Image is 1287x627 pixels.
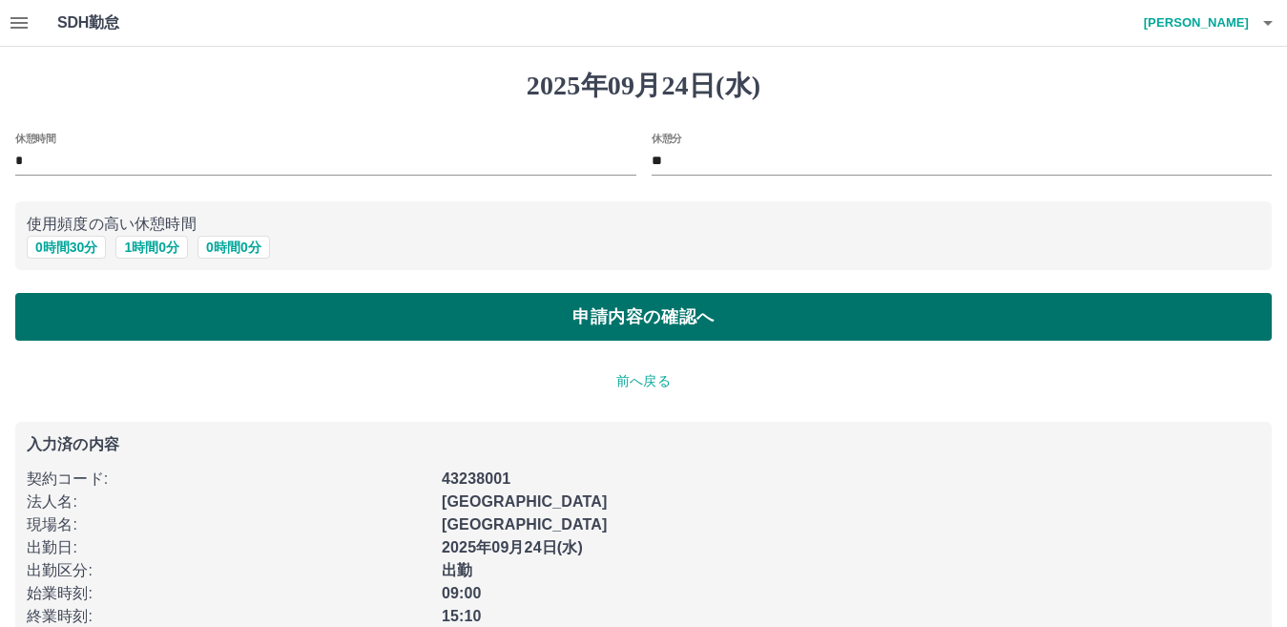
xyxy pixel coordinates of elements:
p: 出勤区分 : [27,559,430,582]
button: 1時間0分 [115,236,188,259]
p: 前へ戻る [15,371,1272,391]
label: 休憩分 [652,131,682,145]
p: 始業時刻 : [27,582,430,605]
b: 15:10 [442,608,482,624]
p: 出勤日 : [27,536,430,559]
p: 法人名 : [27,491,430,513]
p: 現場名 : [27,513,430,536]
b: 09:00 [442,585,482,601]
p: 入力済の内容 [27,437,1260,452]
h1: 2025年09月24日(水) [15,70,1272,102]
button: 0時間0分 [197,236,270,259]
b: 2025年09月24日(水) [442,539,583,555]
b: [GEOGRAPHIC_DATA] [442,516,608,533]
label: 休憩時間 [15,131,55,145]
button: 0時間30分 [27,236,106,259]
p: 使用頻度の高い休憩時間 [27,213,1260,236]
b: 出勤 [442,562,472,578]
p: 契約コード : [27,468,430,491]
b: [GEOGRAPHIC_DATA] [442,493,608,510]
button: 申請内容の確認へ [15,293,1272,341]
b: 43238001 [442,470,510,487]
